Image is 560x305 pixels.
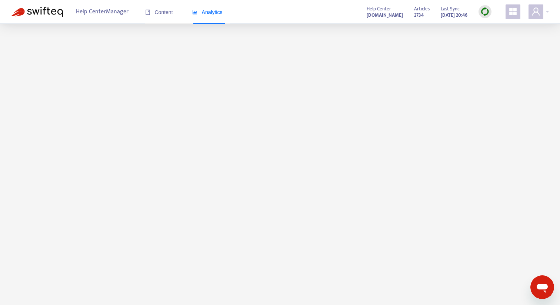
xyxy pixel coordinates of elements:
span: Help Center [367,5,391,13]
span: book [145,10,150,15]
iframe: Button to launch messaging window [530,275,554,299]
strong: [DATE] 20:46 [441,11,467,19]
img: sync.dc5367851b00ba804db3.png [480,7,490,16]
img: Swifteq [11,7,63,17]
span: Content [145,9,173,15]
a: [DOMAIN_NAME] [367,11,403,19]
span: area-chart [192,10,197,15]
strong: 2734 [414,11,424,19]
span: Help Center Manager [76,5,129,19]
span: Articles [414,5,430,13]
span: appstore [509,7,517,16]
span: Last Sync [441,5,460,13]
span: user [531,7,540,16]
span: Analytics [192,9,223,15]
